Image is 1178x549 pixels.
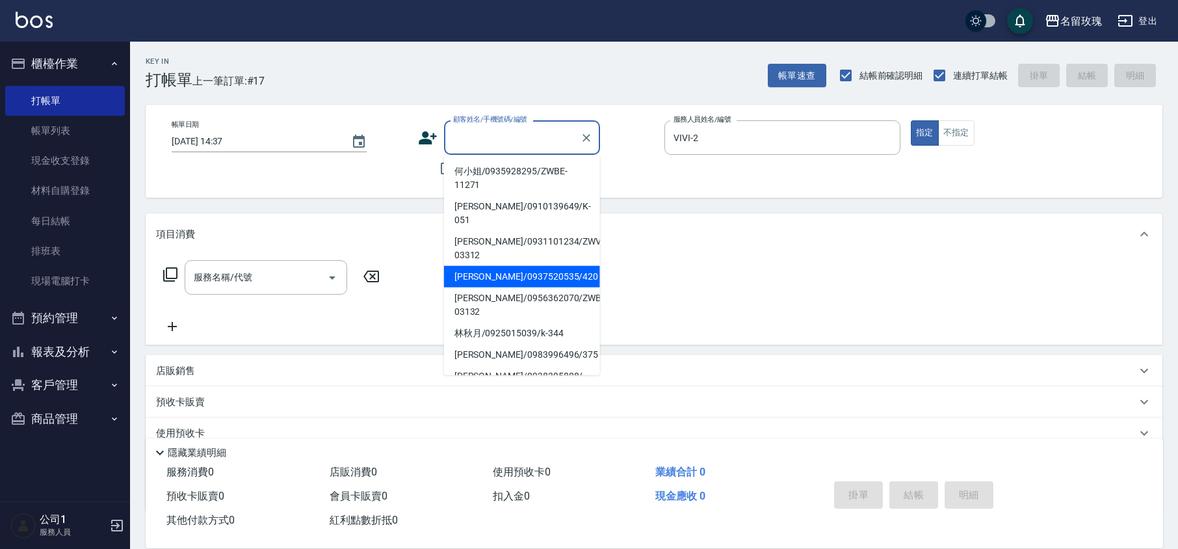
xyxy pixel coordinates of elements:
span: 使用預收卡 0 [493,466,551,478]
span: 上一筆訂單:#17 [192,73,265,89]
li: 何小姐/0935928295/ZWBE-11271 [444,161,600,196]
img: Logo [16,12,53,28]
label: 帳單日期 [172,120,199,129]
span: 服務消費 0 [166,466,214,478]
span: 會員卡販賣 0 [330,490,387,502]
div: 預收卡販賣 [146,386,1162,418]
a: 帳單列表 [5,116,125,146]
div: 名留玫瑰 [1060,13,1102,29]
button: Clear [577,129,596,147]
li: [PERSON_NAME]/0983996496/375 [444,344,600,366]
span: 業績合計 0 [655,466,705,478]
img: Person [10,513,36,539]
span: 其他付款方式 0 [166,514,235,526]
button: 不指定 [938,120,975,146]
span: 現金應收 0 [655,490,705,502]
a: 現場電腦打卡 [5,266,125,296]
button: 櫃檯作業 [5,47,125,81]
a: 排班表 [5,236,125,266]
button: 預約管理 [5,301,125,335]
p: 預收卡販賣 [156,395,205,409]
span: 預收卡販賣 0 [166,490,224,502]
a: 材料自購登錄 [5,176,125,206]
button: 指定 [911,120,939,146]
span: 扣入金 0 [493,490,530,502]
button: 名留玫瑰 [1040,8,1107,34]
button: 報表及分析 [5,335,125,369]
div: 店販銷售 [146,355,1162,386]
h3: 打帳單 [146,71,192,89]
label: 服務人員姓名/編號 [674,114,731,124]
button: 客戶管理 [5,368,125,402]
li: [PERSON_NAME]/0956362070/ZWBE-03132 [444,288,600,323]
h2: Key In [146,57,192,66]
button: 登出 [1112,9,1162,33]
li: [PERSON_NAME]/0937520535/420 [444,266,600,288]
div: 項目消費 [146,213,1162,255]
p: 項目消費 [156,228,195,241]
span: 店販消費 0 [330,466,377,478]
label: 顧客姓名/手機號碼/編號 [453,114,527,124]
button: save [1007,8,1033,34]
p: 店販銷售 [156,364,195,378]
span: 紅利點數折抵 0 [330,514,398,526]
button: 商品管理 [5,402,125,436]
span: 結帳前確認明細 [859,69,923,83]
p: 使用預收卡 [156,427,205,440]
p: 服務人員 [40,526,106,538]
p: 隱藏業績明細 [168,446,226,460]
a: 打帳單 [5,86,125,116]
h5: 公司1 [40,513,106,526]
div: 使用預收卡 [146,418,1162,449]
input: YYYY/MM/DD hh:mm [172,131,338,152]
button: 帳單速查 [768,64,826,88]
li: [PERSON_NAME]/0938395808/ [444,366,600,387]
li: [PERSON_NAME]/0910139649/K-051 [444,196,600,231]
button: Choose date, selected date is 2025-10-15 [343,126,374,157]
button: Open [322,267,343,288]
li: [PERSON_NAME]/0931101234/ZWVI-03312 [444,231,600,266]
a: 每日結帳 [5,206,125,236]
li: 林秋月/0925015039/k-344 [444,323,600,344]
span: 連續打單結帳 [953,69,1008,83]
a: 現金收支登錄 [5,146,125,176]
